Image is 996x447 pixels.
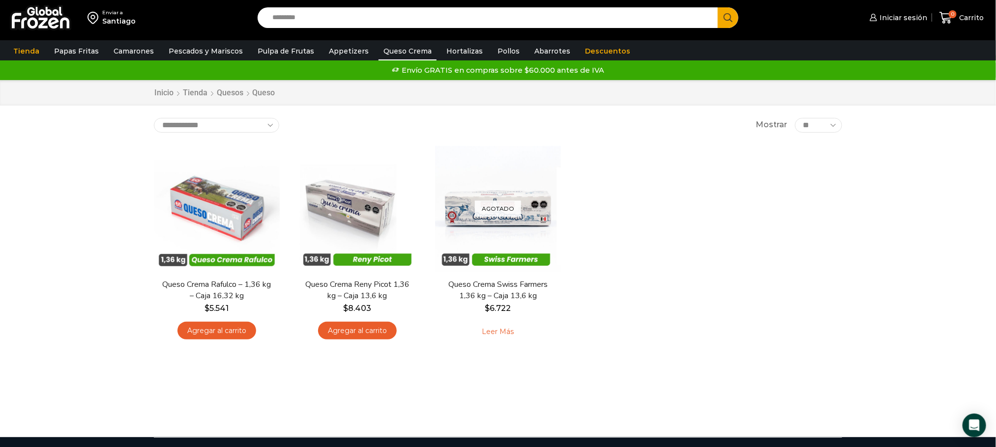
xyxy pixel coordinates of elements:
[252,88,275,97] h1: Queso
[957,13,984,23] span: Carrito
[324,42,374,60] a: Appetizers
[205,304,229,313] bdi: 5.541
[441,279,555,302] a: Queso Crema Swiss Farmers 1,36 kg – Caja 13,6 kg
[102,16,136,26] div: Santiago
[963,414,986,437] div: Open Intercom Messenger
[877,13,927,23] span: Iniciar sesión
[164,42,248,60] a: Pescados y Mariscos
[109,42,159,60] a: Camarones
[937,6,986,29] a: 0 Carrito
[88,9,102,26] img: address-field-icon.svg
[580,42,635,60] a: Descuentos
[718,7,738,28] button: Search button
[493,42,525,60] a: Pollos
[154,87,275,99] nav: Breadcrumb
[475,200,521,217] p: Agotado
[154,118,279,133] select: Pedido de la tienda
[485,304,490,313] span: $
[301,279,414,302] a: Queso Crema Reny Picot 1,36 kg – Caja 13,6 kg
[949,10,957,18] span: 0
[216,87,244,99] a: Quesos
[253,42,319,60] a: Pulpa de Frutas
[467,322,529,342] a: Leé más sobre “Queso Crema Swiss Farmers 1,36 kg - Caja 13,6 kg”
[154,87,174,99] a: Inicio
[379,42,437,60] a: Queso Crema
[182,87,208,99] a: Tienda
[756,119,788,131] span: Mostrar
[205,304,210,313] span: $
[867,8,927,28] a: Iniciar sesión
[160,279,273,302] a: Queso Crema Rafulco – 1,36 kg – Caja 16,32 kg
[177,322,256,340] a: Agregar al carrito: “Queso Crema Rafulco - 1,36 kg - Caja 16,32 kg”
[529,42,575,60] a: Abarrotes
[344,304,349,313] span: $
[318,322,397,340] a: Agregar al carrito: “Queso Crema Reny Picot 1,36 kg - Caja 13,6 kg”
[441,42,488,60] a: Hortalizas
[102,9,136,16] div: Enviar a
[8,42,44,60] a: Tienda
[485,304,511,313] bdi: 6.722
[49,42,104,60] a: Papas Fritas
[344,304,372,313] bdi: 8.403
